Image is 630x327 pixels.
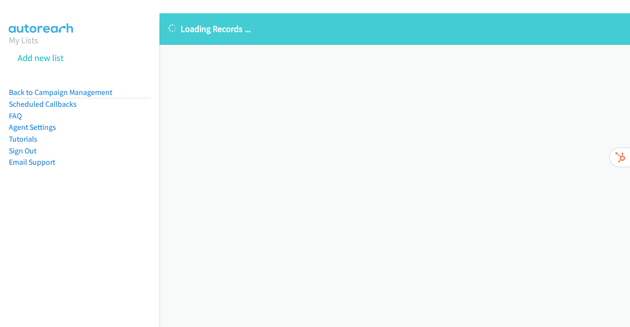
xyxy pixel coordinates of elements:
a: Back to Campaign Management [9,88,112,97]
a: Agent Settings [9,122,56,132]
a: Sign Out [9,146,36,155]
a: My Lists [9,34,38,46]
a: Add new list [18,52,63,63]
a: Tutorials [9,134,37,144]
a: Scheduled Callbacks [9,99,77,109]
p: Loading Records ... [168,22,621,35]
a: Email Support [9,157,55,167]
a: FAQ [9,111,22,120]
